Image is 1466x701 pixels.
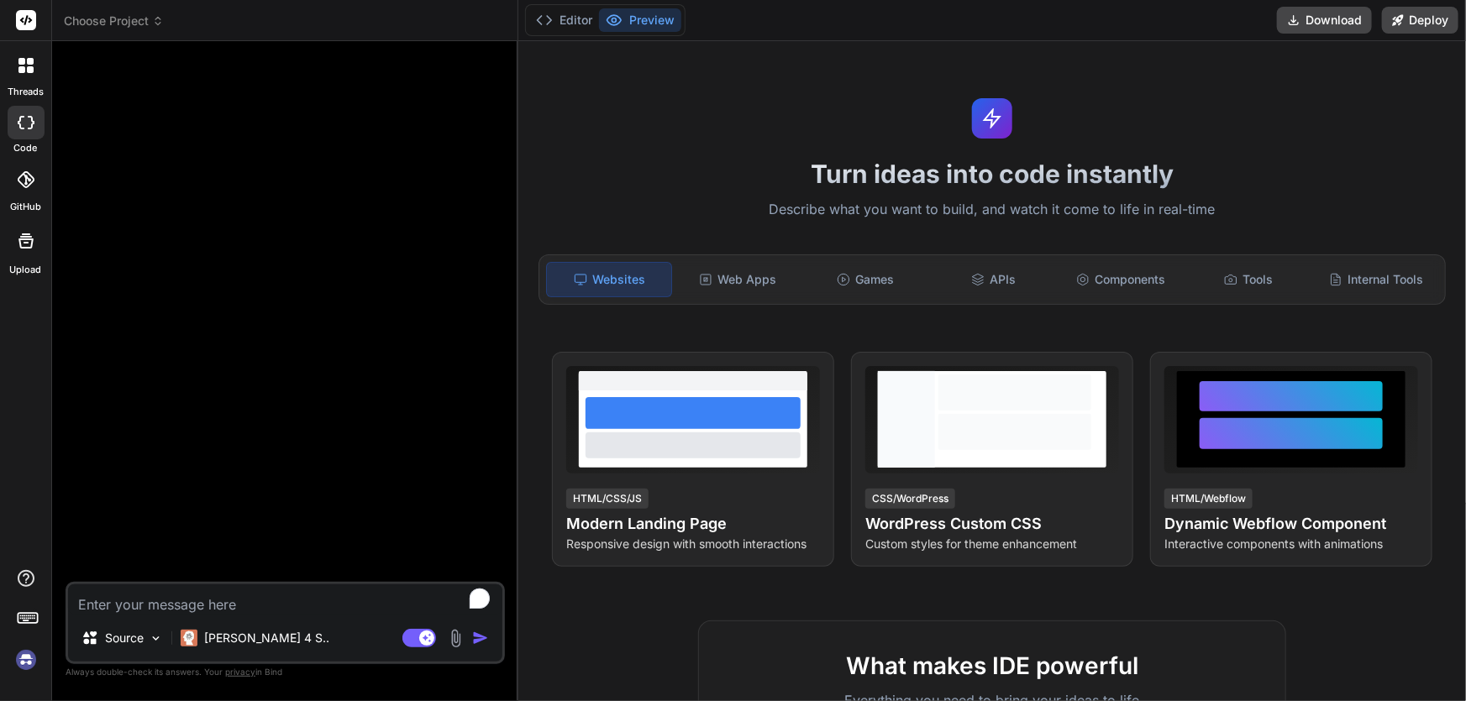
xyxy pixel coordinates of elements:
p: Responsive design with smooth interactions [566,536,820,552]
img: signin [12,646,40,674]
label: GitHub [10,200,41,214]
div: APIs [931,262,1055,297]
img: Claude 4 Sonnet [181,630,197,646]
p: [PERSON_NAME] 4 S.. [204,630,329,646]
div: Games [803,262,927,297]
p: Source [105,630,144,646]
div: Tools [1186,262,1311,297]
span: Choose Project [64,13,164,29]
img: attachment [446,629,465,648]
div: Components [1059,262,1183,297]
textarea: To enrich screen reader interactions, please activate Accessibility in Grammarly extension settings [68,584,502,615]
p: Interactive components with animations [1164,536,1418,552]
button: Preview [599,8,681,32]
button: Editor [529,8,599,32]
label: Upload [10,263,42,277]
p: Describe what you want to build, and watch it come to life in real-time [528,199,1456,221]
div: Internal Tools [1314,262,1438,297]
span: privacy [225,667,255,677]
div: HTML/CSS/JS [566,489,649,509]
h1: Turn ideas into code instantly [528,159,1456,189]
h4: Dynamic Webflow Component [1164,512,1418,536]
div: CSS/WordPress [865,489,955,509]
img: Pick Models [149,631,163,646]
h4: Modern Landing Page [566,512,820,536]
button: Download [1277,7,1372,34]
img: icon [472,630,489,646]
p: Always double-check its answers. Your in Bind [66,664,505,680]
h4: WordPress Custom CSS [865,512,1119,536]
p: Custom styles for theme enhancement [865,536,1119,552]
label: code [14,141,38,155]
h2: What makes IDE powerful [726,648,1258,683]
label: threads [8,85,44,99]
div: Websites [546,262,672,297]
div: HTML/Webflow [1164,489,1253,509]
div: Web Apps [675,262,800,297]
button: Deploy [1382,7,1458,34]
